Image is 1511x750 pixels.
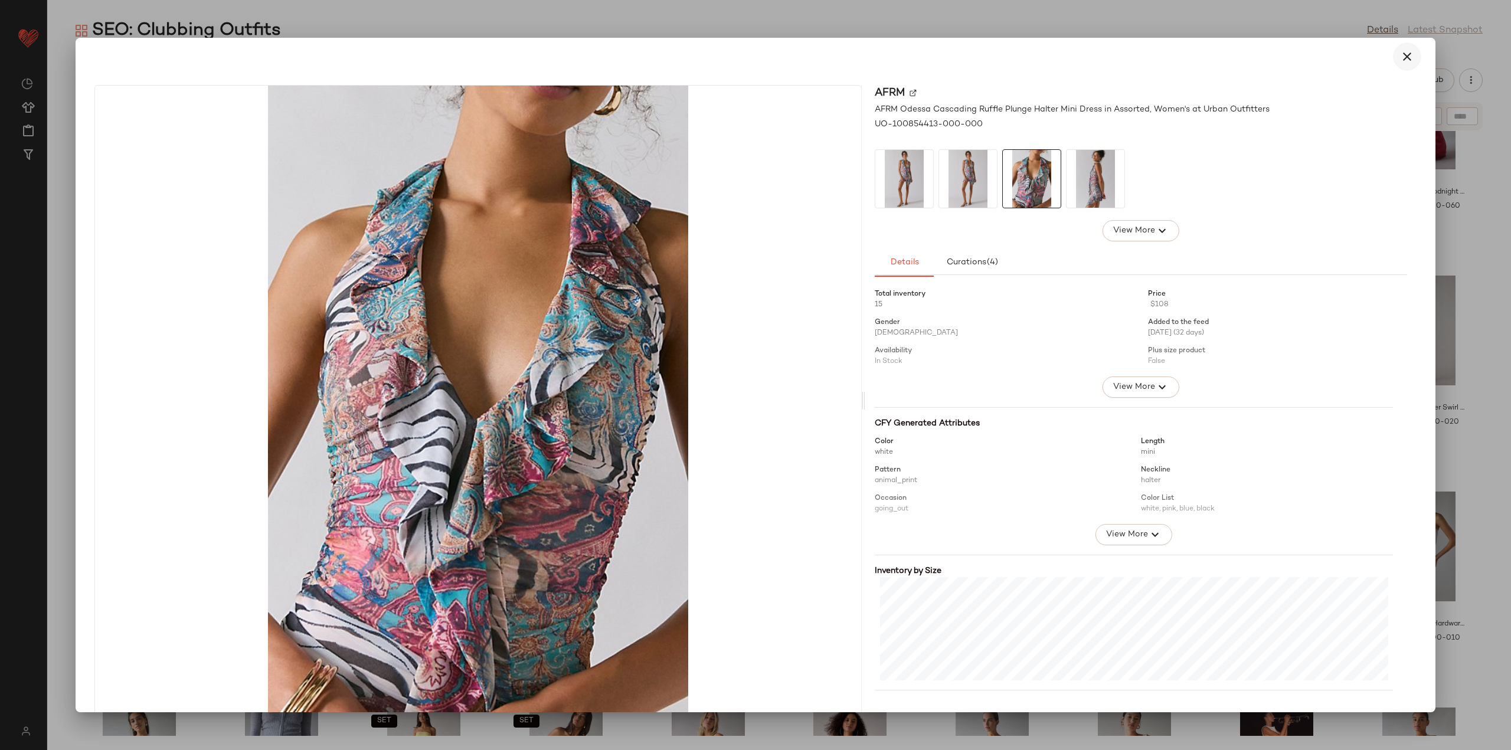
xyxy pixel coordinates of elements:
button: View More [1103,220,1179,241]
span: View More [1113,224,1155,238]
span: UO-100854413-000-000 [875,118,983,130]
div: CFY Generated Attributes [875,417,1393,430]
span: View More [1113,380,1155,394]
span: Details [889,258,918,267]
img: 100854413_000_b [875,150,933,208]
img: 100854413_000_b2 [95,86,861,716]
img: 100854413_000_b3 [1067,150,1124,208]
button: View More [1103,376,1179,398]
button: View More [1095,524,1172,545]
span: View More [1106,528,1148,542]
span: AFRM [875,85,905,101]
div: Inventory by Size [875,565,1393,577]
img: 100854413_000_b [939,150,997,208]
span: AFRM Odessa Cascading Ruffle Plunge Halter Mini Dress in Assorted, Women's at Urban Outfitters [875,103,1270,116]
span: (4) [986,258,998,267]
img: 100854413_000_b2 [1003,150,1061,208]
span: Curations [946,258,999,267]
img: svg%3e [910,89,917,96]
